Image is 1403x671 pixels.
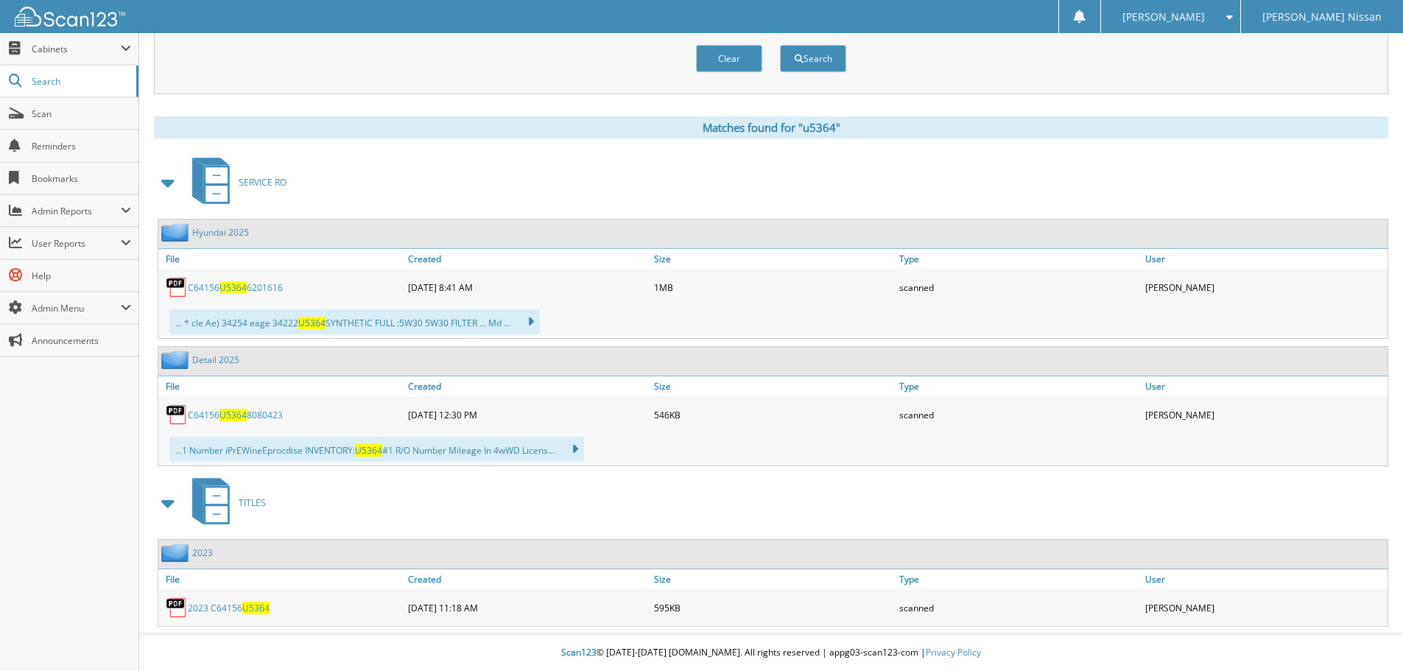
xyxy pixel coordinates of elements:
[32,237,121,250] span: User Reports
[188,281,283,294] a: C64156U53646201616
[696,45,762,72] button: Clear
[404,569,650,589] a: Created
[169,437,584,462] div: ...1 Number iPrEWineEprocdise INVENTORY: #1 R/O Number Mileage In 4wWD Licens...
[404,593,650,622] div: [DATE] 11:18 AM
[1142,273,1388,302] div: [PERSON_NAME]
[239,496,266,509] span: TITLES
[161,351,192,369] img: folder2.png
[166,597,188,619] img: PDF.png
[896,273,1142,302] div: scanned
[15,7,125,27] img: scan123-logo-white.svg
[1262,13,1382,21] span: [PERSON_NAME] Nissan
[192,354,239,366] a: Detail 2025
[896,249,1142,269] a: Type
[192,547,213,559] a: 2023
[32,334,131,347] span: Announcements
[650,376,896,396] a: Size
[896,400,1142,429] div: scanned
[192,226,249,239] a: Hyundai 2025
[1329,600,1403,671] iframe: Chat Widget
[158,376,404,396] a: File
[188,602,270,614] a: 2023 C64156U5364
[32,108,131,120] span: Scan
[650,273,896,302] div: 1MB
[166,404,188,426] img: PDF.png
[404,273,650,302] div: [DATE] 8:41 AM
[650,569,896,589] a: Size
[188,409,283,421] a: C64156U53648080423
[896,376,1142,396] a: Type
[161,223,192,242] img: folder2.png
[1142,400,1388,429] div: [PERSON_NAME]
[896,593,1142,622] div: scanned
[404,249,650,269] a: Created
[166,276,188,298] img: PDF.png
[32,302,121,315] span: Admin Menu
[355,444,382,457] span: U5364
[183,474,266,532] a: TITLES
[780,45,846,72] button: Search
[32,75,129,88] span: Search
[219,281,247,294] span: U5364
[161,544,192,562] img: folder2.png
[650,593,896,622] div: 595KB
[32,205,121,217] span: Admin Reports
[32,140,131,152] span: Reminders
[158,249,404,269] a: File
[1142,569,1388,589] a: User
[239,176,286,189] span: SERVICE RO
[1142,593,1388,622] div: [PERSON_NAME]
[298,317,326,329] span: U5364
[183,153,286,211] a: SERVICE RO
[32,270,131,282] span: Help
[650,400,896,429] div: 546KB
[926,646,981,658] a: Privacy Policy
[1142,376,1388,396] a: User
[404,400,650,429] div: [DATE] 12:30 PM
[404,376,650,396] a: Created
[169,309,540,334] div: ... * cle Ae) 34254 eage 34222 SYNTHETIC FULL :5W30 5W30 FILTER ... Md ...
[1122,13,1205,21] span: [PERSON_NAME]
[650,249,896,269] a: Size
[154,116,1388,138] div: Matches found for "u5364"
[219,409,247,421] span: U5364
[158,569,404,589] a: File
[896,569,1142,589] a: Type
[1142,249,1388,269] a: User
[32,172,131,185] span: Bookmarks
[32,43,121,55] span: Cabinets
[139,635,1403,671] div: © [DATE]-[DATE] [DOMAIN_NAME]. All rights reserved | appg03-scan123-com |
[242,602,270,614] span: U5364
[561,646,597,658] span: Scan123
